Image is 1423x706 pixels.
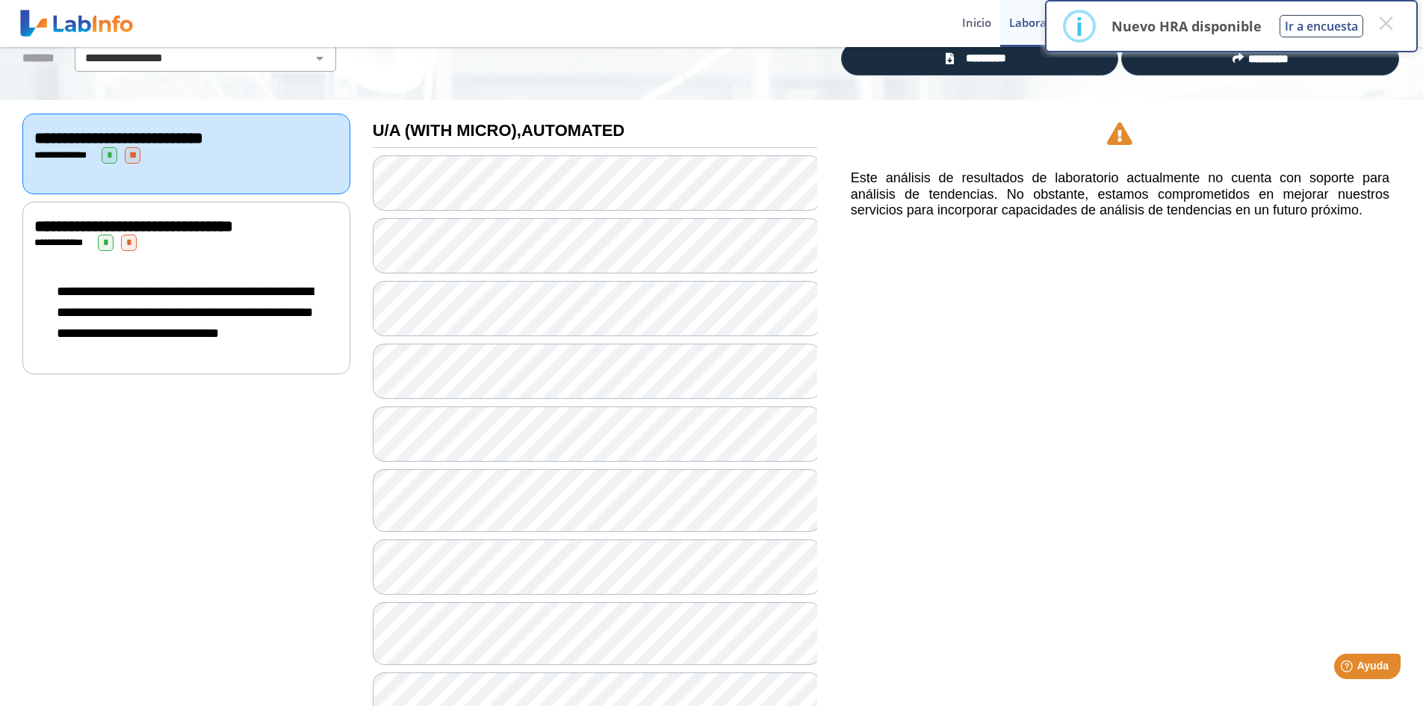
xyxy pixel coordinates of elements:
[373,121,624,140] b: U/A (WITH MICRO),AUTOMATED
[1280,15,1363,37] button: Ir a encuesta
[1076,13,1083,40] div: i
[1112,17,1262,35] p: Nuevo HRA disponible
[1372,10,1399,37] button: Close this dialog
[851,170,1389,219] h5: Este análisis de resultados de laboratorio actualmente no cuenta con soporte para análisis de ten...
[1290,648,1407,690] iframe: Help widget launcher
